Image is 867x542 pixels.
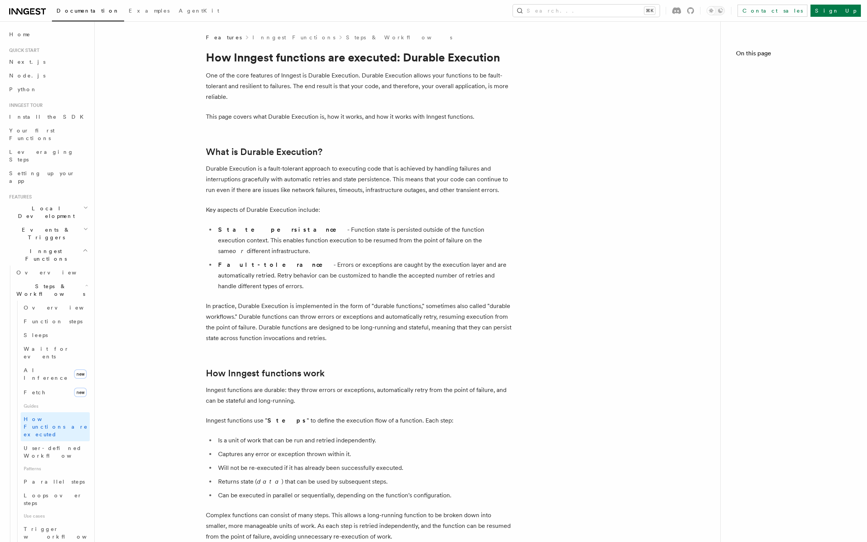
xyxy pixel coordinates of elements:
a: How Inngest functions work [206,368,325,379]
span: new [74,369,87,379]
span: Leveraging Steps [9,149,74,163]
span: Loops over steps [24,492,82,506]
p: This page covers what Durable Execution is, how it works, and how it works with Inngest functions. [206,111,511,122]
span: Node.js [9,73,45,79]
li: - Function state is persisted outside of the function execution context. This enables function ex... [216,224,511,256]
span: Overview [24,305,102,311]
a: Steps & Workflows [346,34,452,41]
a: AI Inferencenew [21,363,90,385]
button: Inngest Functions [6,244,90,266]
span: Home [9,31,31,38]
p: One of the core features of Inngest is Durable Execution. Durable Execution allows your functions... [206,70,511,102]
p: Durable Execution is a fault-tolerant approach to executing code that is achieved by handling fai... [206,163,511,195]
span: Features [206,34,242,41]
a: Install the SDK [6,110,90,124]
a: Documentation [52,2,124,21]
span: Setting up your app [9,170,75,184]
span: Use cases [21,510,90,522]
p: Complex functions can consist of many steps. This allows a long-running function to be broken dow... [206,510,511,542]
button: Toggle dark mode [707,6,725,15]
button: Local Development [6,202,90,223]
li: Can be executed in parallel or sequentially, depending on the function's configuration. [216,490,511,501]
button: Events & Triggers [6,223,90,244]
em: data [257,478,281,485]
span: Quick start [6,47,39,53]
a: Your first Functions [6,124,90,145]
a: Overview [21,301,90,315]
h1: How Inngest functions are executed: Durable Execution [206,50,511,64]
span: Install the SDK [9,114,88,120]
strong: State persistance [218,226,347,233]
span: Fetch [24,389,46,395]
a: Leveraging Steps [6,145,90,166]
a: AgentKit [174,2,224,21]
a: Examples [124,2,174,21]
span: AI Inference [24,367,68,381]
button: Search...⌘K [513,5,660,17]
span: Python [9,86,37,92]
a: Inngest Functions [252,34,335,41]
span: Wait for events [24,346,69,360]
span: Examples [129,8,170,14]
p: In practice, Durable Execution is implemented in the form of "durable functions," sometimes also ... [206,301,511,344]
span: Inngest tour [6,102,43,108]
a: Sign Up [810,5,861,17]
a: Wait for events [21,342,90,363]
li: Will not be re-executed if it has already been successfully executed. [216,463,511,473]
a: Overview [13,266,90,279]
a: Next.js [6,55,90,69]
a: Fetchnew [21,385,90,400]
li: Returns state ( ) that can be used by subsequent steps. [216,476,511,487]
p: Inngest functions are durable: they throw errors or exceptions, automatically retry from the poin... [206,385,511,406]
a: User-defined Workflows [21,441,90,463]
span: User-defined Workflows [24,445,92,459]
span: new [74,388,87,397]
span: Guides [21,400,90,412]
strong: Fault-tolerance [218,261,333,268]
li: Is a unit of work that can be run and retried independently. [216,435,511,446]
span: Documentation [57,8,120,14]
span: Patterns [21,463,90,475]
li: Captures any error or exception thrown within it. [216,449,511,460]
em: or [233,247,247,255]
h4: On this page [736,49,852,61]
span: Next.js [9,59,45,65]
span: Sleeps [24,332,48,338]
a: Node.js [6,69,90,82]
strong: Steps [267,417,307,424]
a: Contact sales [738,5,807,17]
p: Inngest functions use " " to define the execution flow of a function. Each step: [206,415,511,426]
a: Parallel steps [21,475,90,489]
span: How Functions are executed [24,416,88,437]
a: Home [6,27,90,41]
a: Sleeps [21,328,90,342]
a: What is Durable Execution? [206,147,322,157]
li: - Errors or exceptions are caught by the execution layer and are automatically retried. Retry beh... [216,260,511,292]
span: Overview [16,269,95,276]
span: Your first Functions [9,127,55,141]
span: Inngest Functions [6,247,82,263]
a: Python [6,82,90,96]
span: Local Development [6,205,83,220]
a: How Functions are executed [21,412,90,441]
span: AgentKit [179,8,219,14]
span: Features [6,194,32,200]
p: Key aspects of Durable Execution include: [206,205,511,215]
button: Steps & Workflows [13,279,90,301]
a: Function steps [21,315,90,328]
a: Setting up your app [6,166,90,188]
kbd: ⌘K [644,7,655,15]
span: Parallel steps [24,479,85,485]
a: Loops over steps [21,489,90,510]
span: Steps & Workflows [13,282,85,298]
span: Function steps [24,318,82,324]
span: Events & Triggers [6,226,83,241]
